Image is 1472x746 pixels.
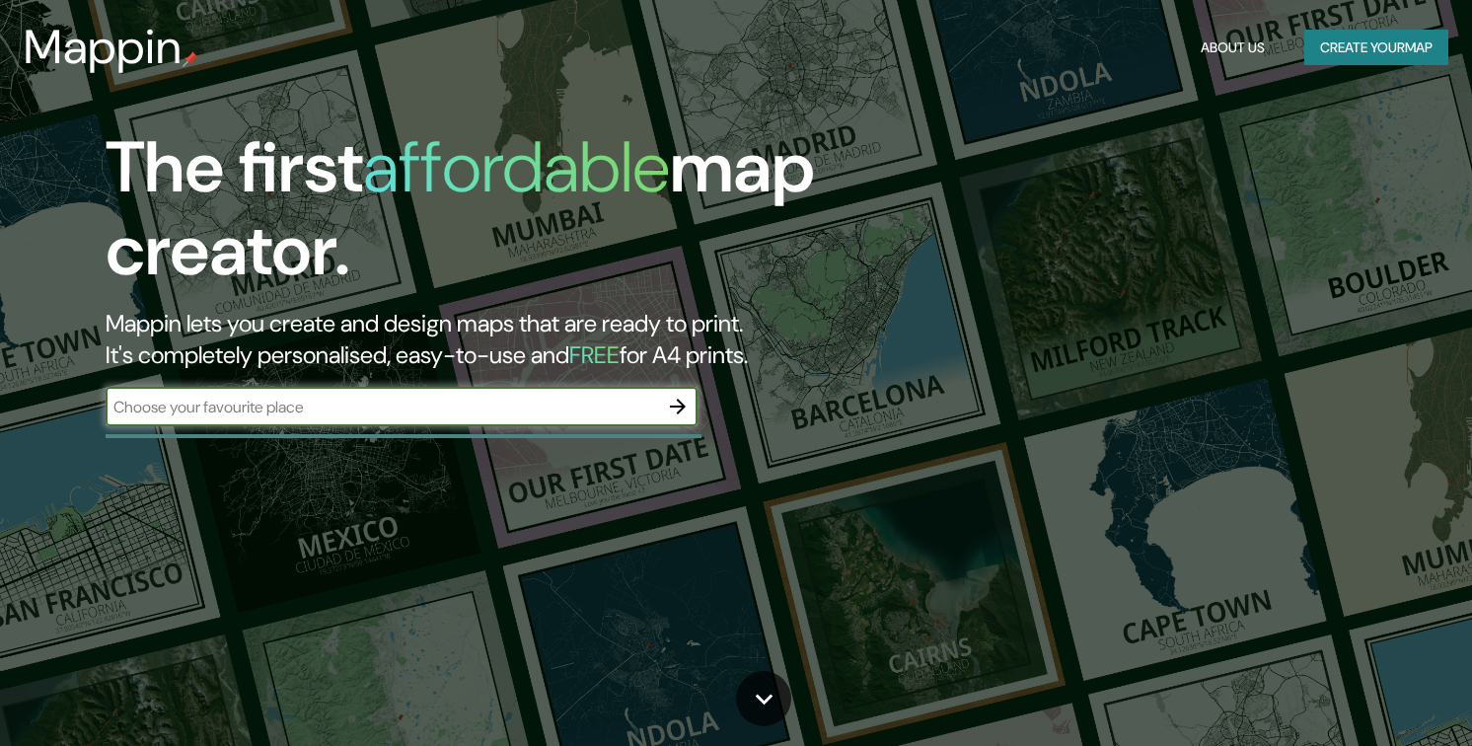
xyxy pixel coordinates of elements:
h1: The first map creator. [106,126,842,308]
h3: Mappin [24,20,183,75]
h2: Mappin lets you create and design maps that are ready to print. It's completely personalised, eas... [106,308,842,371]
button: About Us [1193,30,1273,66]
img: mappin-pin [183,51,198,67]
h1: affordable [363,121,670,213]
input: Choose your favourite place [106,396,658,418]
button: Create yourmap [1304,30,1448,66]
h5: FREE [569,339,620,370]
